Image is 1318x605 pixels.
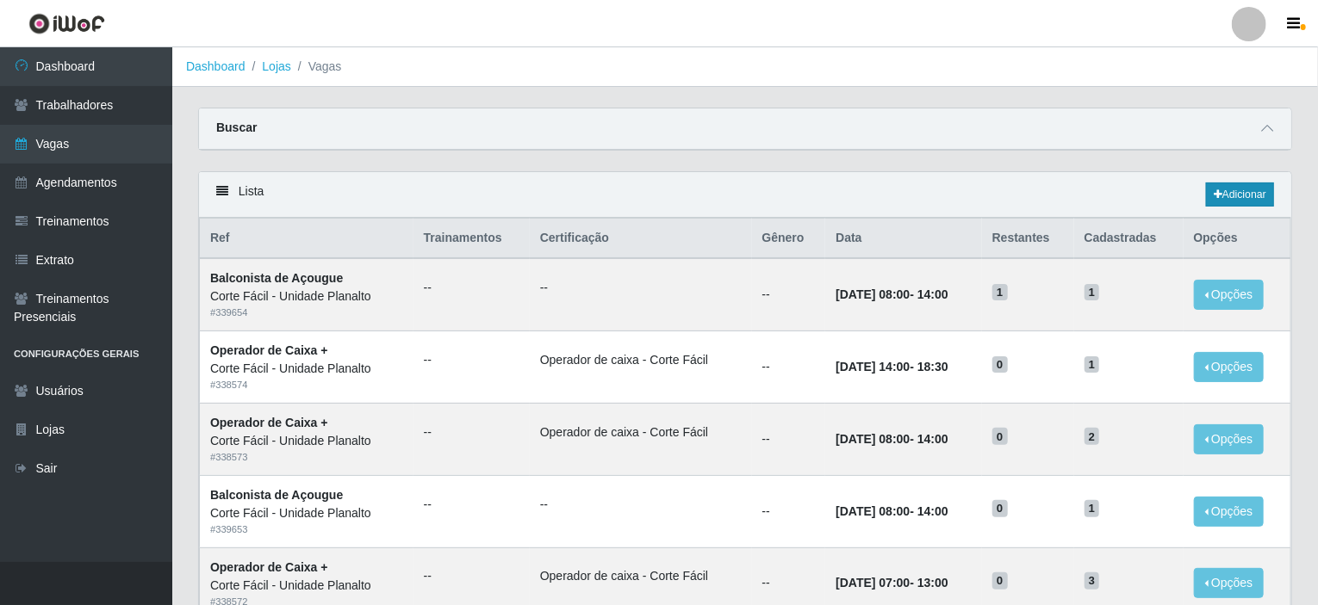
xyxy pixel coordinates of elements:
div: Lista [199,172,1291,218]
ul: -- [424,496,519,514]
th: Opções [1184,219,1291,259]
li: Operador de caixa - Corte Fácil [540,567,742,585]
div: Corte Fácil - Unidade Planalto [210,504,403,522]
time: 18:30 [917,360,948,373]
span: 1 [1085,356,1100,373]
div: Corte Fácil - Unidade Planalto [210,360,403,378]
th: Certificação [530,219,752,259]
span: 2 [1085,428,1100,445]
ul: -- [540,496,742,514]
th: Trainamentos [413,219,530,259]
time: [DATE] 08:00 [836,504,910,518]
strong: Operador de Caixa + [210,560,328,574]
strong: - [836,432,948,446]
div: # 338573 [210,450,403,465]
button: Opções [1194,497,1265,527]
ul: -- [424,567,519,585]
ul: -- [540,279,742,297]
time: [DATE] 08:00 [836,287,910,301]
strong: Operador de Caixa + [210,416,328,429]
a: Adicionar [1206,182,1274,207]
time: 13:00 [917,576,948,590]
div: # 339653 [210,522,403,537]
strong: - [836,360,948,373]
div: Corte Fácil - Unidade Planalto [210,432,403,450]
img: CoreUI Logo [28,13,105,34]
a: Lojas [262,59,290,73]
span: 1 [992,284,1008,301]
a: Dashboard [186,59,246,73]
span: 1 [1085,284,1100,301]
span: 1 [1085,500,1100,517]
strong: Buscar [216,120,257,134]
span: 0 [992,572,1008,590]
div: # 338574 [210,378,403,392]
li: Operador de caixa - Corte Fácil [540,423,742,441]
strong: Balconista de Açougue [210,488,343,502]
span: 0 [992,500,1008,517]
th: Cadastradas [1074,219,1184,259]
button: Opções [1194,424,1265,454]
th: Ref [200,219,413,259]
strong: - [836,287,948,301]
strong: Operador de Caixa + [210,343,328,357]
button: Opções [1194,352,1265,382]
td: -- [752,403,826,475]
li: Vagas [291,58,342,76]
ul: -- [424,423,519,441]
div: Corte Fácil - Unidade Planalto [210,577,403,595]
ul: -- [424,279,519,297]
span: 3 [1085,572,1100,590]
th: Data [825,219,981,259]
time: 14:00 [917,504,948,518]
th: Restantes [982,219,1074,259]
span: 0 [992,356,1008,373]
span: 0 [992,428,1008,445]
time: [DATE] 07:00 [836,576,910,590]
th: Gênero [752,219,826,259]
strong: - [836,576,948,590]
time: 14:00 [917,432,948,446]
button: Opções [1194,568,1265,598]
td: -- [752,475,826,547]
time: 14:00 [917,287,948,301]
nav: breadcrumb [172,47,1318,87]
div: Corte Fácil - Unidade Planalto [210,287,403,306]
strong: Balconista de Açougue [210,271,343,285]
ul: -- [424,351,519,369]
td: -- [752,258,826,330]
li: Operador de caixa - Corte Fácil [540,351,742,369]
strong: - [836,504,948,518]
button: Opções [1194,280,1265,310]
td: -- [752,331,826,404]
time: [DATE] 08:00 [836,432,910,446]
div: # 339654 [210,306,403,320]
time: [DATE] 14:00 [836,360,910,373]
